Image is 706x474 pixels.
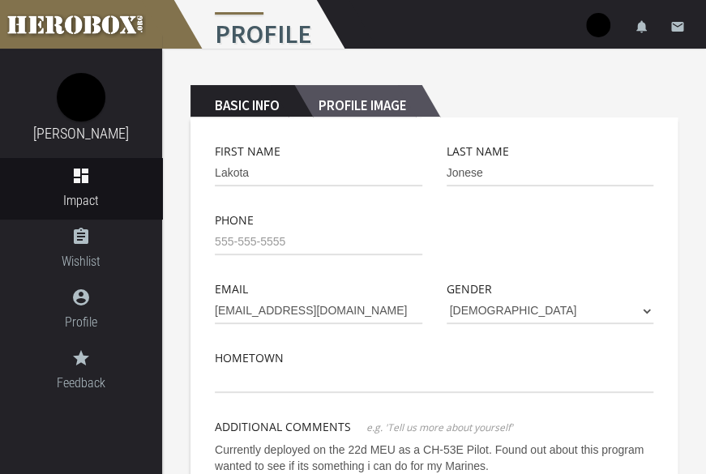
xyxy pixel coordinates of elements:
[586,13,610,37] img: user-image
[215,229,422,255] input: 555-555-5555
[215,211,254,229] label: Phone
[447,280,492,298] label: Gender
[57,73,105,122] img: image
[215,280,248,298] label: Email
[33,125,129,142] a: [PERSON_NAME]
[670,19,685,34] i: email
[447,142,509,160] label: Last Name
[294,85,421,117] h2: Profile Image
[215,142,280,160] label: First Name
[635,19,649,34] i: notifications
[366,421,513,434] span: e.g. 'Tell us more about yourself'
[215,348,284,367] label: Hometown
[190,85,294,117] h2: Basic Info
[71,166,91,186] i: dashboard
[215,417,351,436] label: Additional Comments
